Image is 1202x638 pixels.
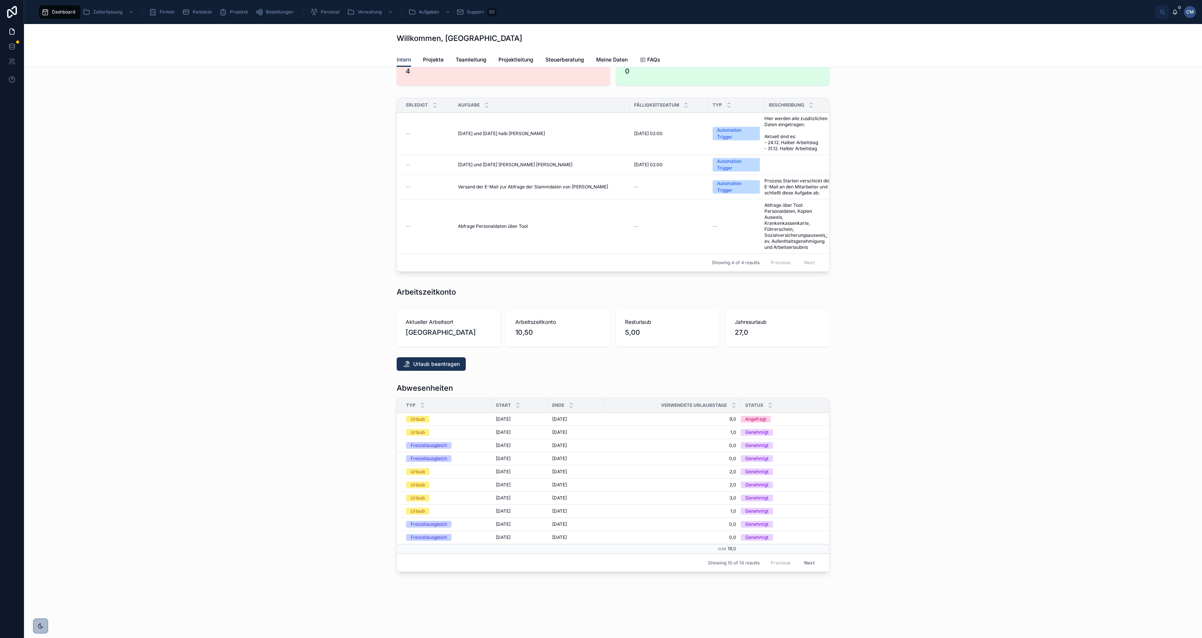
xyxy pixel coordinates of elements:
[358,9,382,15] span: Verwaltung
[406,327,491,338] span: [GEOGRAPHIC_DATA]
[634,184,704,190] a: --
[545,56,584,63] span: Steuerberatung
[717,180,755,194] div: Automation Trigger
[545,53,584,68] a: Steuerberatung
[609,521,736,527] span: 0,0
[634,102,679,108] span: Fälligkeitsdatum
[321,9,340,15] span: Personal
[406,131,449,137] a: --
[419,9,439,15] span: Aufgaben
[745,429,769,436] div: Genehmigt
[745,416,766,423] div: Angefragt
[93,9,122,15] span: Zeiterfassung
[609,482,736,488] span: 2,0
[496,534,510,540] span: [DATE]
[609,456,736,462] span: 0,0
[713,223,717,229] span: --
[634,184,639,190] span: --
[406,223,449,229] a: --
[411,482,425,488] div: Urlaub
[552,482,567,488] span: [DATE]
[406,223,411,229] span: --
[713,180,760,194] a: Automation Trigger
[253,5,299,19] a: Bestellungen
[193,9,212,15] span: Kontakte
[397,53,411,67] a: Intern
[552,469,567,475] span: [DATE]
[411,416,425,423] div: Urlaub
[745,534,769,541] div: Genehmigt
[609,534,736,540] span: 0,0
[411,429,425,436] div: Urlaub
[609,495,736,501] span: 3,0
[764,116,830,152] a: Hier werden alle zusätzlichen Daten eingetragen. Aktuell sind es: - 24.12. Halber Arbeitstag - 31...
[36,4,1155,20] div: scrollable content
[552,521,567,527] span: [DATE]
[708,560,760,566] span: Showing 10 of 14 results
[640,53,660,68] a: FAQs
[713,127,760,140] a: Automation Trigger
[308,5,345,19] a: Personal
[498,53,533,68] a: Projektleitung
[345,5,397,19] a: Verwaltung
[413,360,460,368] span: Urlaub beantragen
[596,53,628,68] a: Meine Daten
[458,223,625,229] a: Abfrage Personaldaten über Tool
[397,33,522,44] h1: Willkommen, [GEOGRAPHIC_DATA]
[496,521,510,527] span: [DATE]
[713,102,722,108] span: Typ
[764,178,830,196] a: Prozess Starten verschickt die E-Mail an den Mitarbeiter und schließt diese Aufgabe ab.
[423,56,444,63] span: Projekte
[552,429,567,435] span: [DATE]
[496,508,510,514] span: [DATE]
[799,557,820,569] button: Next
[411,455,447,462] div: Freizeitausgleich
[458,131,625,137] a: [DATE] und [DATE] halb [PERSON_NAME]
[456,56,486,63] span: Teamleitung
[52,9,75,15] span: Dashboard
[487,8,497,17] div: 50
[458,184,625,190] a: Versand der E-Mail zur Abfrage der Stammdaten von [PERSON_NAME]
[745,495,769,501] div: Genehmigt
[634,223,639,229] span: --
[397,287,456,297] h1: Arbeitszeitkonto
[728,546,736,551] span: 18,0
[745,455,769,462] div: Genehmigt
[397,357,466,371] button: Urlaub beantragen
[411,495,425,501] div: Urlaub
[496,429,510,435] span: [DATE]
[552,402,564,408] span: Ende
[80,5,137,19] a: Zeiterfassung
[718,547,726,551] small: Sum
[397,56,411,63] span: Intern
[596,56,628,63] span: Meine Daten
[498,56,533,63] span: Projektleitung
[496,482,510,488] span: [DATE]
[147,5,180,19] a: Firmen
[406,102,428,108] span: Erledigt
[406,162,411,168] span: --
[634,131,663,137] span: [DATE] 02:00
[458,184,608,190] span: Versand der E-Mail zur Abfrage der Stammdaten von [PERSON_NAME]
[411,521,447,528] div: Freizeitausgleich
[745,521,769,528] div: Genehmigt
[411,442,447,449] div: Freizeitausgleich
[180,5,217,19] a: Kontakte
[217,5,253,19] a: Projekte
[411,534,447,541] div: Freizeitausgleich
[458,162,572,168] span: [DATE] und [DATE] [PERSON_NAME] [PERSON_NAME]
[406,5,454,19] a: Aufgaben
[609,508,736,514] span: 1,0
[496,495,510,501] span: [DATE]
[609,469,736,475] span: 2,0
[39,5,80,19] a: Dashboard
[634,131,704,137] a: [DATE] 02:00
[745,508,769,515] div: Genehmigt
[717,127,755,140] div: Automation Trigger
[609,442,736,448] span: 0,0
[406,131,411,137] span: --
[609,416,736,422] span: 9,0
[634,223,704,229] a: --
[713,158,760,172] a: Automation Trigger
[266,9,293,15] span: Bestellungen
